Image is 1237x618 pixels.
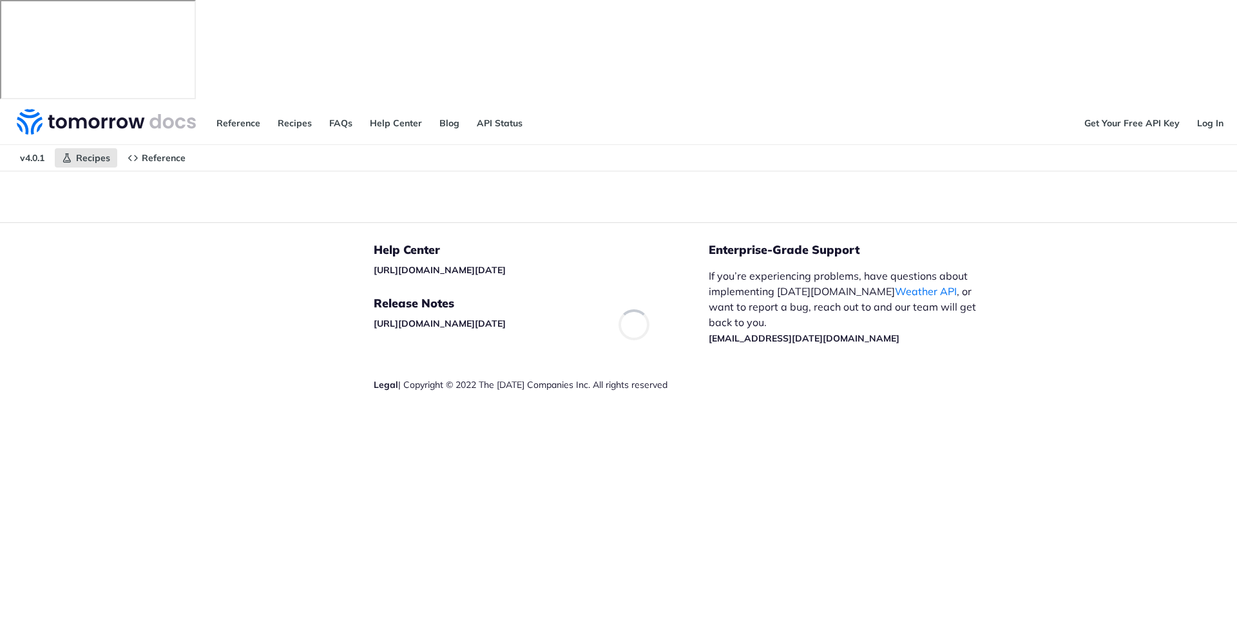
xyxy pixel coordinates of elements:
h5: Release Notes [374,296,709,311]
a: Legal [374,379,398,391]
a: Log In [1190,113,1231,133]
a: Reference [120,148,193,168]
a: Recipes [271,113,319,133]
h5: Enterprise-Grade Support [709,242,1010,258]
a: Reference [209,113,267,133]
span: Recipes [76,152,110,164]
div: | Copyright © 2022 The [DATE] Companies Inc. All rights reserved [374,378,709,391]
a: Help Center [363,113,429,133]
a: [EMAIL_ADDRESS][DATE][DOMAIN_NAME] [709,333,899,344]
a: Weather API [895,285,957,298]
img: Tomorrow.io Weather API Docs [17,109,196,135]
span: v4.0.1 [13,148,52,168]
a: Recipes [55,148,117,168]
span: Reference [142,152,186,164]
a: API Status [470,113,530,133]
a: Get Your Free API Key [1077,113,1187,133]
a: [URL][DOMAIN_NAME][DATE] [374,264,506,276]
a: Blog [432,113,466,133]
h5: Help Center [374,242,709,258]
a: FAQs [322,113,360,133]
a: [URL][DOMAIN_NAME][DATE] [374,318,506,329]
p: If you’re experiencing problems, have questions about implementing [DATE][DOMAIN_NAME] , or want ... [709,268,990,345]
